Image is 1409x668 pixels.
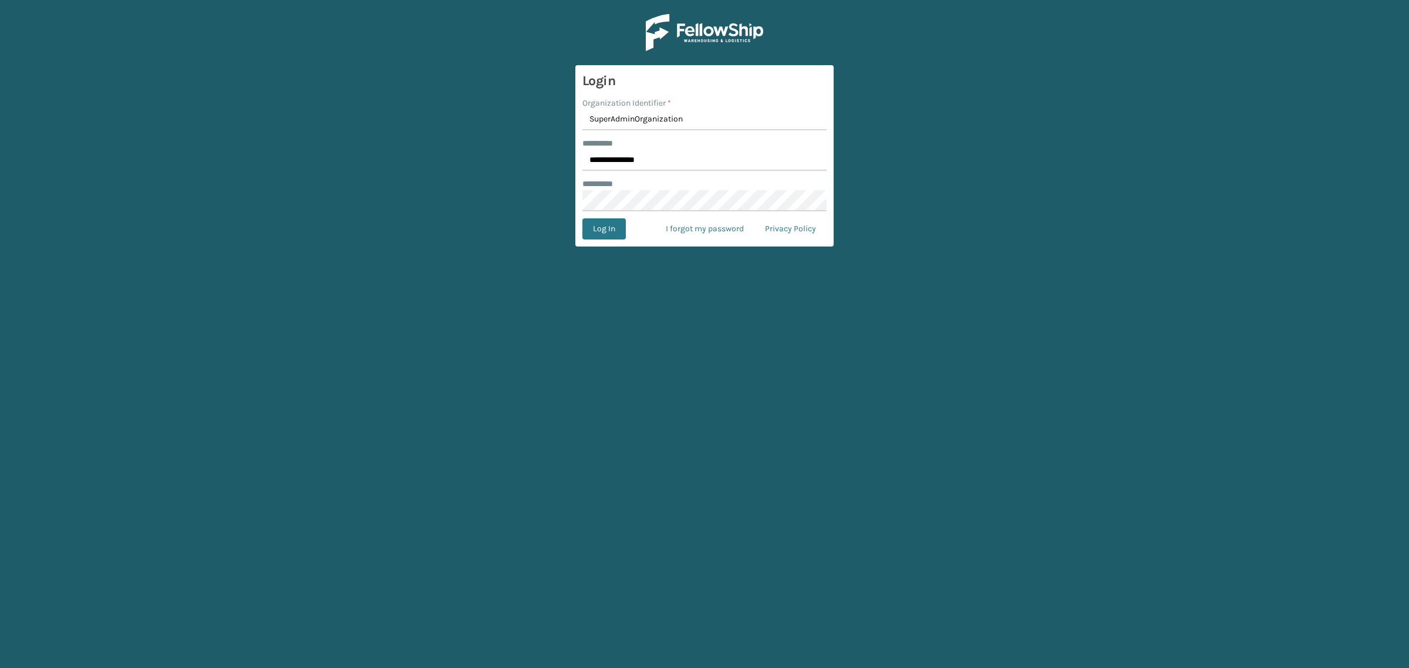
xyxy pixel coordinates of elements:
[582,218,626,239] button: Log In
[582,72,827,90] h3: Login
[582,97,671,109] label: Organization Identifier
[754,218,827,239] a: Privacy Policy
[655,218,754,239] a: I forgot my password
[646,14,763,51] img: Logo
